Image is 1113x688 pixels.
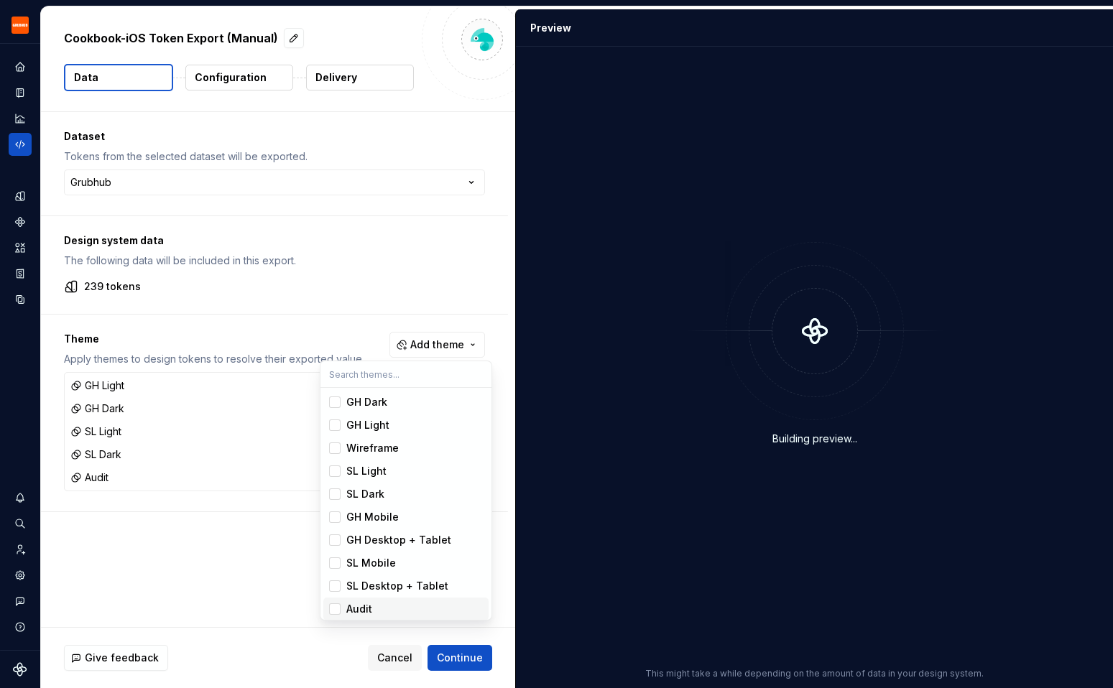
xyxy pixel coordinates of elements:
[346,510,399,524] div: GH Mobile
[346,602,372,616] div: Audit
[346,556,396,570] div: SL Mobile
[346,395,387,409] div: GH Dark
[346,487,384,501] div: SL Dark
[346,579,448,593] div: SL Desktop + Tablet
[320,361,491,387] input: Search themes...
[346,533,451,547] div: GH Desktop + Tablet
[346,441,399,455] div: Wireframe
[346,464,387,478] div: SL Light
[320,388,491,620] div: Search themes...
[346,418,389,432] div: GH Light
